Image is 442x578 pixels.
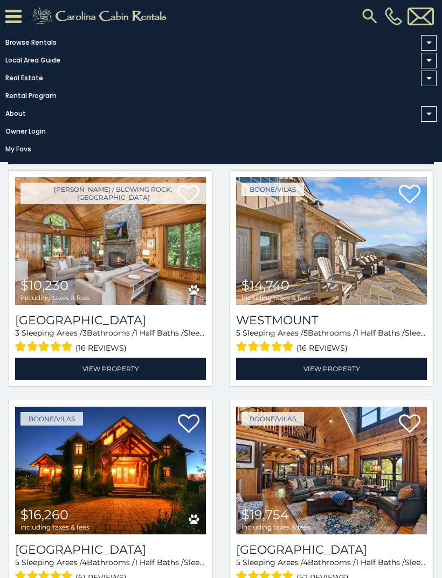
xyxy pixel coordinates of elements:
[241,183,304,196] a: Boone/Vilas
[303,328,308,338] span: 5
[241,277,289,293] span: $14,740
[241,524,310,531] span: including taxes & fees
[20,277,68,293] span: $10,230
[236,542,427,557] a: [GEOGRAPHIC_DATA]
[82,328,87,338] span: 3
[236,358,427,380] a: View Property
[82,558,87,567] span: 4
[241,507,289,523] span: $19,754
[20,412,83,426] a: Boone/Vilas
[15,542,206,557] a: [GEOGRAPHIC_DATA]
[236,328,240,338] span: 5
[20,294,89,301] span: including taxes & fees
[15,558,19,567] span: 5
[241,412,304,426] a: Boone/Vilas
[236,177,427,305] img: Westmount
[236,328,427,355] div: Sleeping Areas / Bathrooms / Sleeps:
[15,328,206,355] div: Sleeping Areas / Bathrooms / Sleeps:
[303,558,308,567] span: 4
[15,542,206,557] h3: Wilderness Lodge
[20,524,89,531] span: including taxes & fees
[20,507,68,523] span: $16,260
[15,313,206,328] a: [GEOGRAPHIC_DATA]
[75,341,127,355] span: (16 reviews)
[236,558,240,567] span: 5
[15,177,206,305] img: Chimney Island
[20,183,206,204] a: [PERSON_NAME] / Blowing Rock, [GEOGRAPHIC_DATA]
[382,7,405,25] a: [PHONE_NUMBER]
[178,413,199,436] a: Add to favorites
[236,542,427,557] h3: Diamond Creek Lodge
[135,558,184,567] span: 1 Half Baths /
[236,407,427,534] a: Diamond Creek Lodge $19,754 including taxes & fees
[360,6,379,26] img: search-regular.svg
[236,407,427,534] img: Diamond Creek Lodge
[296,341,348,355] span: (16 reviews)
[241,294,310,301] span: including taxes & fees
[15,313,206,328] h3: Chimney Island
[15,407,206,534] a: Wilderness Lodge $16,260 including taxes & fees
[15,328,19,338] span: 3
[356,328,405,338] span: 1 Half Baths /
[236,313,427,328] a: Westmount
[236,177,427,305] a: Westmount $14,740 including taxes & fees
[15,407,206,534] img: Wilderness Lodge
[399,413,420,436] a: Add to favorites
[15,358,206,380] a: View Property
[399,184,420,206] a: Add to favorites
[27,5,176,27] img: Khaki-logo.png
[15,177,206,305] a: Chimney Island $10,230 including taxes & fees
[356,558,405,567] span: 1 Half Baths /
[135,328,184,338] span: 1 Half Baths /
